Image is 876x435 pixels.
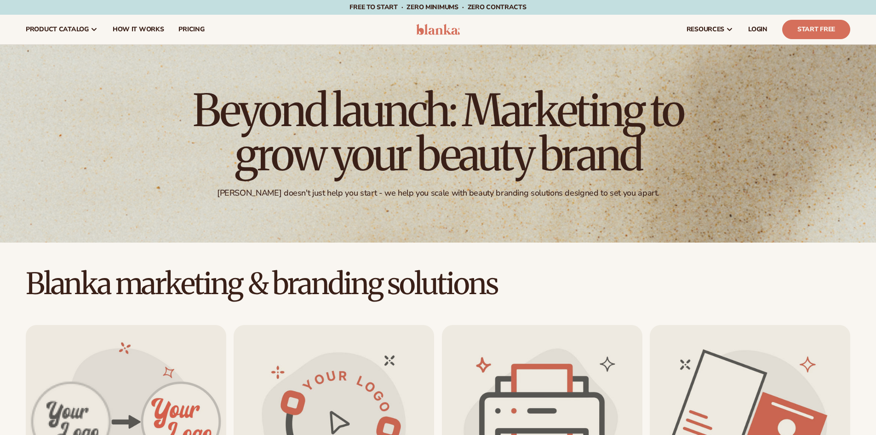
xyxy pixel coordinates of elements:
[679,15,741,44] a: resources
[26,26,89,33] span: product catalog
[113,26,164,33] span: How It Works
[171,15,212,44] a: pricing
[782,20,850,39] a: Start Free
[748,26,767,33] span: LOGIN
[416,24,460,35] img: logo
[687,26,724,33] span: resources
[185,88,691,177] h1: Beyond launch: Marketing to grow your beauty brand
[18,15,105,44] a: product catalog
[741,15,775,44] a: LOGIN
[217,188,659,198] div: [PERSON_NAME] doesn't just help you start - we help you scale with beauty branding solutions desi...
[178,26,204,33] span: pricing
[105,15,172,44] a: How It Works
[349,3,526,12] span: Free to start · ZERO minimums · ZERO contracts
